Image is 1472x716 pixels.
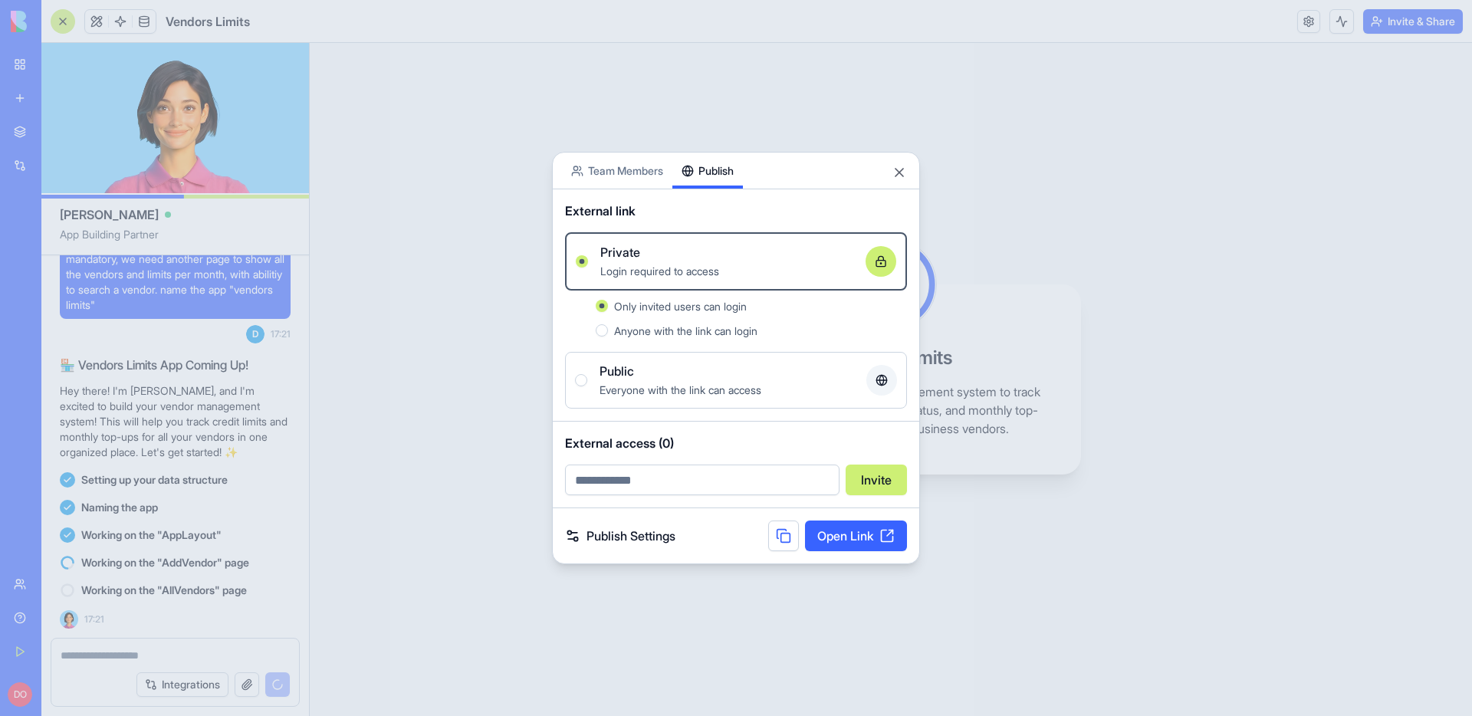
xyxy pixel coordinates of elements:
[600,264,719,278] span: Login required to access
[596,324,608,337] button: Anyone with the link can login
[805,521,907,551] a: Open Link
[565,202,636,220] span: External link
[600,243,640,261] span: Private
[846,465,907,495] button: Invite
[672,153,743,189] button: Publish
[575,374,587,386] button: PublicEveryone with the link can access
[576,255,588,268] button: PrivateLogin required to access
[562,153,672,189] button: Team Members
[565,527,675,545] a: Publish Settings
[600,383,761,396] span: Everyone with the link can access
[614,324,757,337] span: Anyone with the link can login
[600,362,634,380] span: Public
[614,300,747,313] span: Only invited users can login
[596,300,608,312] button: Only invited users can login
[565,434,907,452] span: External access (0)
